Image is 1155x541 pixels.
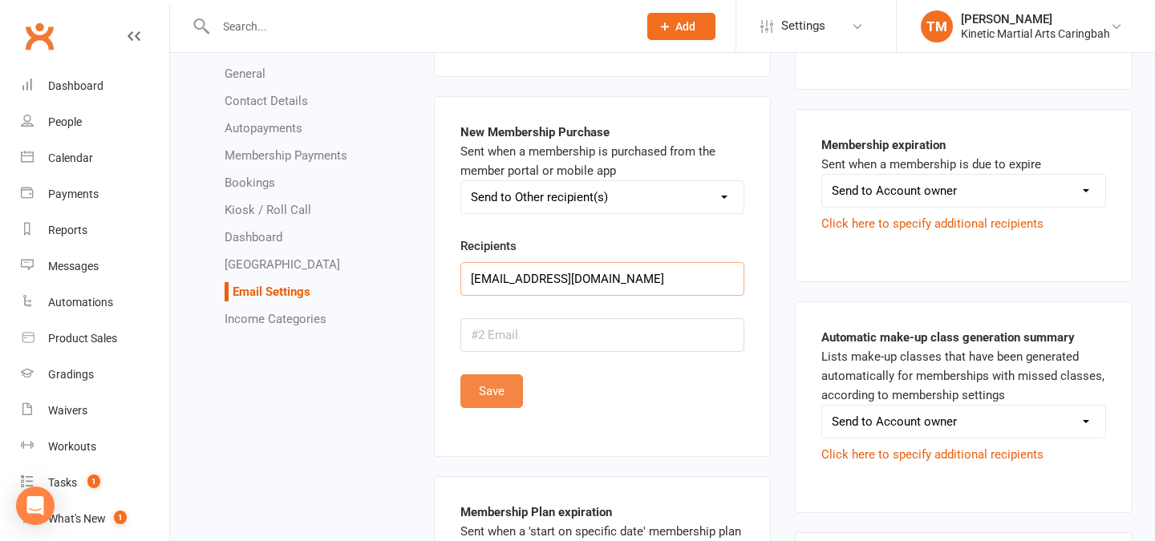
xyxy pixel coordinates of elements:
[48,151,93,164] div: Calendar
[647,13,715,40] button: Add
[48,224,87,236] div: Reports
[821,445,1044,464] button: Click here to specify additional recipients
[225,121,302,135] a: Autopayments
[225,176,275,190] a: Bookings
[48,115,82,128] div: People
[211,15,626,38] input: Search...
[21,285,169,321] a: Automations
[225,312,326,326] a: Income Categories
[21,321,169,357] a: Product Sales
[233,285,310,299] a: Email Settings
[821,214,1044,233] button: Click here to specify additional recipients
[48,476,77,489] div: Tasks
[21,501,169,537] a: What's New1
[48,404,87,417] div: Waivers
[225,257,340,272] a: [GEOGRAPHIC_DATA]
[48,188,99,200] div: Payments
[460,374,523,408] button: Save
[675,20,695,33] span: Add
[19,16,59,56] a: Clubworx
[21,429,169,465] a: Workouts
[821,135,1106,256] div: Sent when a membership is due to expire
[48,260,99,273] div: Messages
[781,8,825,44] span: Settings
[961,26,1110,41] div: Kinetic Martial Arts Caringbah
[460,236,517,256] label: Recipients
[961,12,1110,26] div: [PERSON_NAME]
[114,511,127,524] span: 1
[48,512,106,525] div: What's New
[460,125,610,139] b: New Membership Purchase
[21,465,169,501] a: Tasks 1
[21,176,169,212] a: Payments
[87,474,100,488] span: 1
[21,212,169,248] a: Reports
[21,104,169,140] a: People
[821,138,946,152] b: Membership expiration
[821,330,1075,345] b: Automatic make-up class generation summary
[48,332,117,345] div: Product Sales
[225,203,311,217] a: Kiosk / Roll Call
[21,393,169,429] a: Waivers
[21,357,169,393] a: Gradings
[225,230,282,244] a: Dashboard
[21,140,169,176] a: Calendar
[821,328,1106,486] div: Lists make-up classes that have been generated automatically for memberships with missed classes,...
[48,79,103,92] div: Dashboard
[48,440,96,453] div: Workouts
[460,123,745,430] div: Sent when a membership is purchased from the member portal or mobile app
[460,262,745,296] input: #1 Email
[21,248,169,285] a: Messages
[225,67,265,81] a: General
[225,94,308,108] a: Contact Details
[21,68,169,104] a: Dashboard
[16,486,55,525] div: Open Intercom Messenger
[48,296,113,309] div: Automations
[460,505,612,519] b: Membership Plan expiration
[48,368,94,381] div: Gradings
[225,148,347,163] a: Membership Payments
[460,318,745,352] input: #2 Email
[921,10,953,42] div: TM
